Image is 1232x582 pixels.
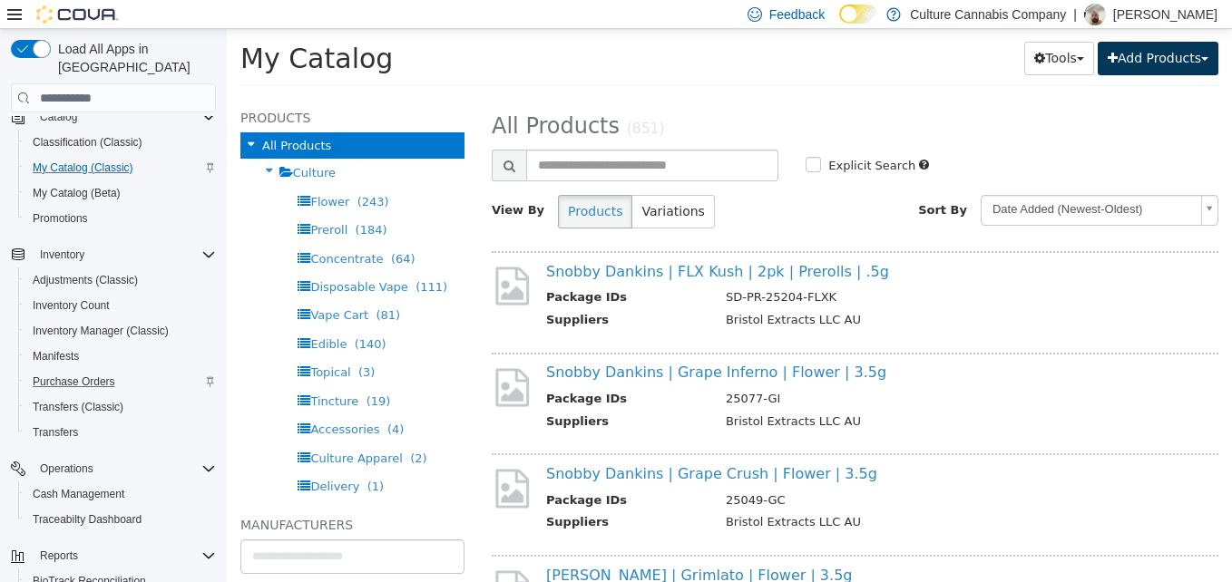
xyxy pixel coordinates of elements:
button: Operations [4,456,223,481]
button: Reports [33,545,85,567]
span: Operations [40,461,93,476]
span: Transfers (Classic) [33,400,123,414]
button: Tools [797,13,867,46]
img: missing-image.png [265,336,306,381]
span: (243) [131,166,162,179]
span: Operations [33,458,216,480]
a: [PERSON_NAME] | Grimlato | Flower | 3.5g [319,538,625,555]
span: Inventory [40,247,84,262]
button: Promotions [18,206,223,231]
span: Culture Apparel [83,422,176,436]
span: Flower [83,166,122,179]
span: Adjustments (Classic) [33,273,138,287]
th: Suppliers [319,383,485,406]
th: Package IDs [319,462,485,485]
p: [PERSON_NAME] [1113,4,1217,25]
a: Classification (Classic) [25,131,150,153]
button: Manifests [18,344,223,369]
button: Operations [33,458,101,480]
th: Suppliers [319,484,485,507]
a: Purchase Orders [25,371,122,393]
th: Suppliers [319,282,485,305]
button: Cash Management [18,481,223,507]
img: Cova [36,5,118,24]
button: My Catalog (Classic) [18,155,223,180]
span: Inventory Manager (Classic) [25,320,216,342]
a: Transfers (Classic) [25,396,131,418]
td: Bristol Extracts LLC AU [485,484,983,507]
span: (3) [132,336,148,350]
span: My Catalog (Beta) [25,182,216,204]
span: (19) [140,365,164,379]
span: My Catalog (Beta) [33,186,121,200]
small: (851) [400,92,438,108]
button: Transfers (Classic) [18,394,223,420]
span: Classification (Classic) [33,135,142,150]
span: Inventory [33,244,216,266]
a: My Catalog (Beta) [25,182,128,204]
span: Traceabilty Dashboard [25,509,216,530]
span: Purchase Orders [33,374,115,389]
a: Snobby Dankins | FLX Kush | 2pk | Prerolls | .5g [319,234,662,251]
a: Inventory Count [25,295,117,316]
label: Explicit Search [597,128,689,146]
span: Inventory Manager (Classic) [33,324,169,338]
button: Catalog [4,104,223,130]
span: Transfers [25,422,216,443]
a: Adjustments (Classic) [25,269,145,291]
th: Package IDs [319,259,485,282]
img: missing-image.png [265,437,306,481]
span: (140) [128,308,160,322]
span: Reports [40,548,78,563]
button: Reports [4,543,223,568]
span: Reports [33,545,216,567]
span: Topical [83,336,123,350]
span: Transfers (Classic) [25,396,216,418]
span: (1) [141,451,157,464]
a: Date Added (Newest-Oldest) [754,166,992,197]
a: Snobby Dankins | Grape Inferno | Flower | 3.5g [319,335,660,352]
button: Adjustments (Classic) [18,267,223,293]
span: Manifests [25,345,216,367]
a: Inventory Manager (Classic) [25,320,176,342]
span: Feedback [769,5,825,24]
span: Culture [66,137,109,150]
img: missing-image.png [265,235,306,279]
span: Classification (Classic) [25,131,216,153]
button: My Catalog (Beta) [18,180,223,206]
span: Disposable Vape [83,251,181,265]
span: Sort By [691,174,740,188]
span: Traceabilty Dashboard [33,512,142,527]
span: Edible [83,308,120,322]
input: Dark Mode [839,5,877,24]
div: Mykal Anderson [1084,4,1106,25]
button: Add Products [871,13,992,46]
span: My Catalog [14,14,166,45]
span: (2) [183,422,200,436]
span: Load All Apps in [GEOGRAPHIC_DATA] [51,40,216,76]
span: Promotions [25,208,216,229]
span: All Products [265,84,393,110]
p: Culture Cannabis Company [910,4,1066,25]
a: My Catalog (Classic) [25,157,141,179]
span: My Catalog (Classic) [25,157,216,179]
span: Transfers [33,425,78,440]
span: Purchase Orders [25,371,216,393]
span: Manifests [33,349,79,364]
span: (184) [129,194,161,208]
span: Adjustments (Classic) [25,269,216,291]
a: Transfers [25,422,85,443]
span: All Products [35,110,104,123]
span: (111) [189,251,220,265]
button: Inventory Count [18,293,223,318]
h5: Manufacturers [14,485,238,507]
span: Tincture [83,365,132,379]
button: Purchase Orders [18,369,223,394]
button: Inventory [33,244,92,266]
a: Traceabilty Dashboard [25,509,149,530]
h5: Products [14,78,238,100]
button: Catalog [33,106,84,128]
span: Cash Management [33,487,124,501]
span: Promotions [33,211,88,226]
td: 25049-GC [485,462,983,485]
